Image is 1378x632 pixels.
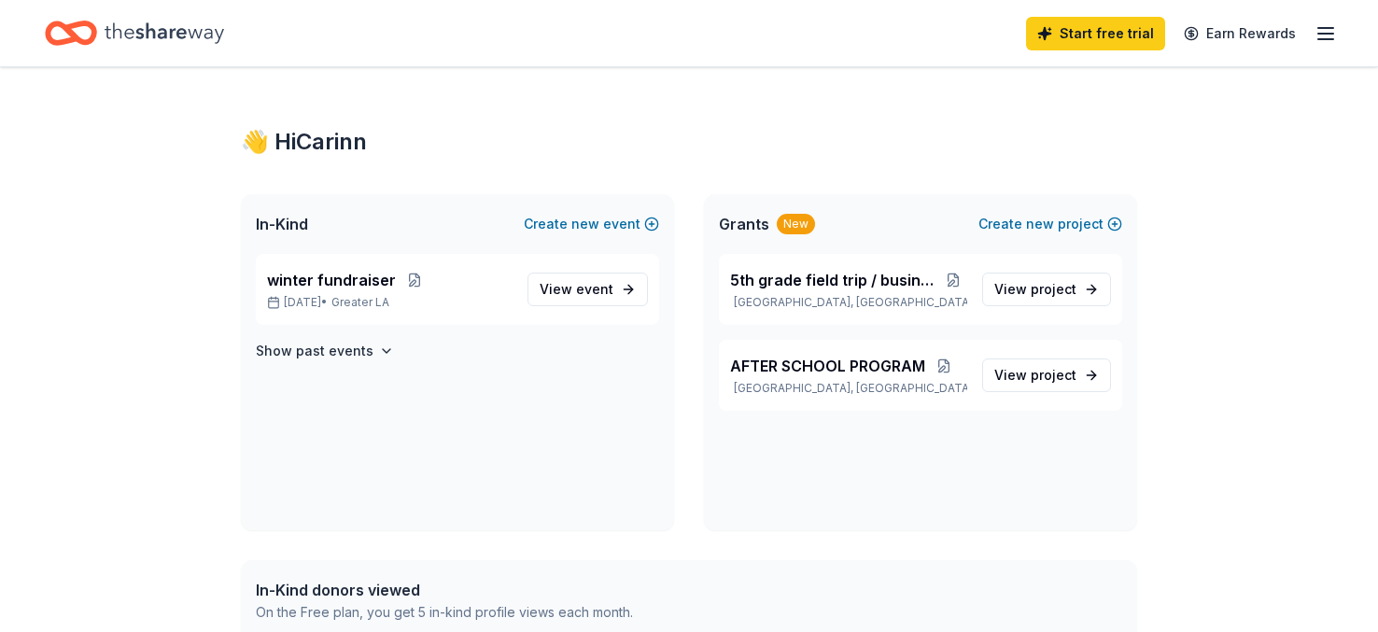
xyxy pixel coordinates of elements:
span: project [1031,367,1076,383]
a: View event [527,273,648,306]
span: View [994,364,1076,386]
span: View [540,278,613,301]
a: Start free trial [1026,17,1165,50]
span: View [994,278,1076,301]
span: event [576,281,613,297]
a: Earn Rewards [1173,17,1307,50]
span: project [1031,281,1076,297]
span: Greater LA [331,295,389,310]
a: View project [982,273,1111,306]
a: View project [982,358,1111,392]
div: On the Free plan, you get 5 in-kind profile views each month. [256,601,633,624]
p: [DATE] • [267,295,513,310]
span: Grants [719,213,769,235]
p: [GEOGRAPHIC_DATA], [GEOGRAPHIC_DATA] [730,295,967,310]
button: Createnewevent [524,213,659,235]
span: winter fundraiser [267,269,396,291]
h4: Show past events [256,340,373,362]
button: Createnewproject [978,213,1122,235]
span: In-Kind [256,213,308,235]
span: AFTER SCHOOL PROGRAM [730,355,925,377]
div: In-Kind donors viewed [256,579,633,601]
span: 5th grade field trip / busing expenses [730,269,939,291]
p: [GEOGRAPHIC_DATA], [GEOGRAPHIC_DATA] [730,381,967,396]
span: new [1026,213,1054,235]
div: 👋 Hi Carinn [241,127,1137,157]
a: Home [45,11,224,55]
span: new [571,213,599,235]
button: Show past events [256,340,394,362]
div: New [777,214,815,234]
